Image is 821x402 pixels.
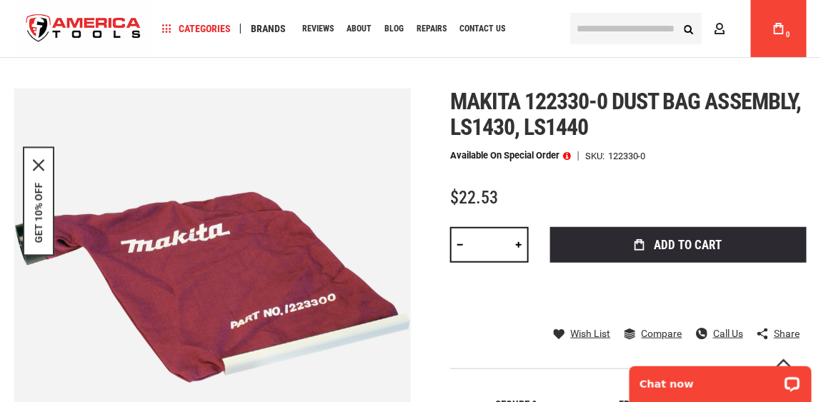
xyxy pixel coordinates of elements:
a: Repairs [410,19,453,39]
span: Share [774,328,800,338]
span: 0 [786,31,790,39]
a: Compare [625,327,682,340]
img: America Tools [14,2,153,56]
div: 122330-0 [608,151,646,161]
span: Blog [384,24,404,33]
span: Repairs [417,24,447,33]
a: Contact Us [453,19,512,39]
a: Reviews [296,19,340,39]
span: Categories [162,24,231,34]
a: Blog [378,19,410,39]
strong: SKU [585,151,608,161]
a: Brands [244,19,292,39]
span: About [347,24,372,33]
span: Compare [642,328,682,338]
a: About [340,19,378,39]
span: Makita 122330-0 dust bag assembly, ls1430, ls1440 [450,88,801,141]
svg: close icon [33,159,44,171]
a: Call Us [696,327,743,340]
span: Reviews [302,24,334,33]
button: Search [675,15,702,42]
span: Contact Us [459,24,505,33]
a: Wish List [554,327,611,340]
button: Close [33,159,44,171]
span: Add to Cart [654,239,722,251]
span: $22.53 [450,188,498,208]
p: Available on Special Order [450,151,571,161]
iframe: Secure express checkout frame [547,267,810,308]
a: Categories [156,19,237,39]
button: GET 10% OFF [33,182,44,243]
span: Brands [251,24,286,34]
span: Wish List [571,328,611,338]
a: store logo [14,2,153,56]
button: Add to Cart [550,227,807,263]
iframe: LiveChat chat widget [620,357,821,402]
span: Call Us [713,328,743,338]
